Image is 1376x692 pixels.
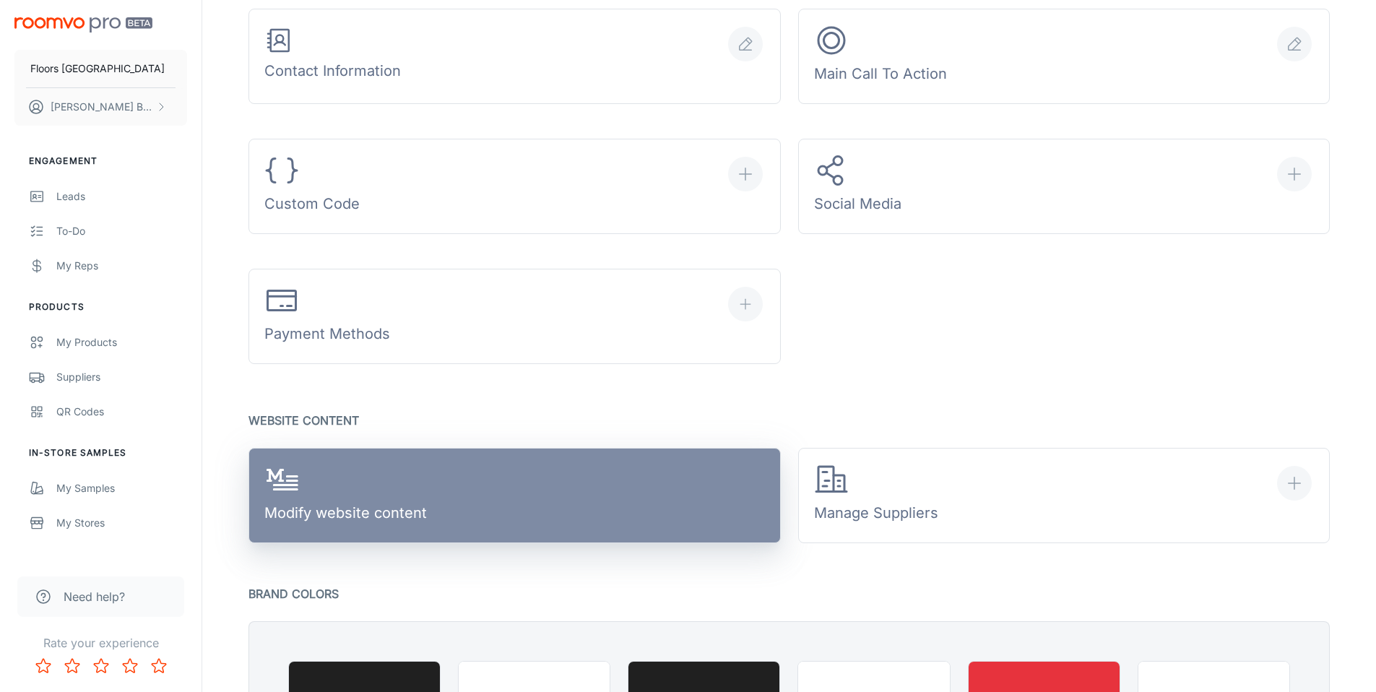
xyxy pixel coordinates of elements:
div: My Stores [56,515,187,531]
div: Suppliers [56,369,187,385]
button: Payment Methods [248,269,781,364]
div: My Reps [56,258,187,274]
button: Custom Code [248,139,781,234]
button: Rate 1 star [29,652,58,680]
button: Floors [GEOGRAPHIC_DATA] [14,50,187,87]
a: Modify website content [248,448,781,543]
p: [PERSON_NAME] Bee Marketing [51,99,152,115]
button: Manage Suppliers [798,448,1330,543]
p: Floors [GEOGRAPHIC_DATA] [30,61,165,77]
p: Website Content [248,410,1330,431]
div: Leads [56,189,187,204]
div: My Products [56,334,187,350]
button: Rate 3 star [87,652,116,680]
button: Social Media [798,139,1330,234]
button: Rate 5 star [144,652,173,680]
div: Contact Information [264,26,401,87]
p: Brand Colors [248,584,1330,604]
span: Need help? [64,588,125,605]
button: [PERSON_NAME] Bee Marketing [14,88,187,126]
p: Rate your experience [12,634,190,652]
div: Main Call To Action [814,23,947,90]
div: To-do [56,223,187,239]
button: Contact Information [248,9,781,104]
div: QR Codes [56,404,187,420]
div: Payment Methods [264,283,390,350]
div: Custom Code [264,153,360,220]
img: Roomvo PRO Beta [14,17,152,33]
button: Rate 2 star [58,652,87,680]
div: My Samples [56,480,187,496]
button: Main Call To Action [798,9,1330,104]
div: Social Media [814,153,901,220]
div: Manage Suppliers [814,462,938,529]
button: Rate 4 star [116,652,144,680]
div: Modify website content [264,462,427,529]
